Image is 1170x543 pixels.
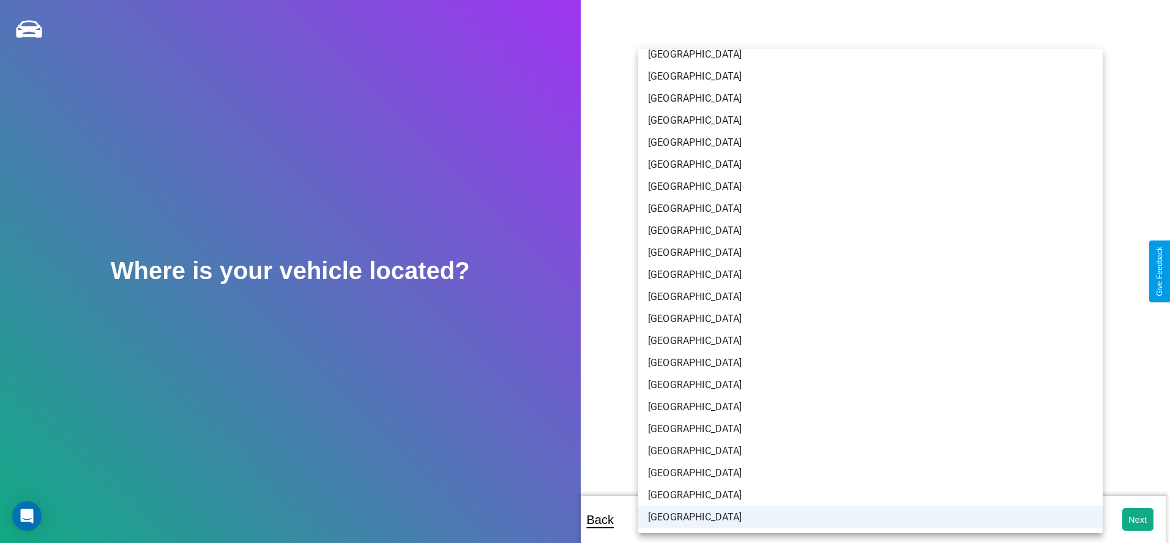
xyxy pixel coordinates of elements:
[638,198,1103,220] li: [GEOGRAPHIC_DATA]
[638,462,1103,484] li: [GEOGRAPHIC_DATA]
[638,220,1103,242] li: [GEOGRAPHIC_DATA]
[638,506,1103,528] li: [GEOGRAPHIC_DATA]
[638,308,1103,330] li: [GEOGRAPHIC_DATA]
[638,484,1103,506] li: [GEOGRAPHIC_DATA]
[638,66,1103,88] li: [GEOGRAPHIC_DATA]
[638,132,1103,154] li: [GEOGRAPHIC_DATA]
[638,330,1103,352] li: [GEOGRAPHIC_DATA]
[638,352,1103,374] li: [GEOGRAPHIC_DATA]
[1155,247,1164,296] div: Give Feedback
[12,501,42,531] div: Open Intercom Messenger
[638,176,1103,198] li: [GEOGRAPHIC_DATA]
[638,286,1103,308] li: [GEOGRAPHIC_DATA]
[638,242,1103,264] li: [GEOGRAPHIC_DATA]
[638,396,1103,418] li: [GEOGRAPHIC_DATA]
[638,374,1103,396] li: [GEOGRAPHIC_DATA]
[638,154,1103,176] li: [GEOGRAPHIC_DATA]
[638,418,1103,440] li: [GEOGRAPHIC_DATA]
[638,110,1103,132] li: [GEOGRAPHIC_DATA]
[638,88,1103,110] li: [GEOGRAPHIC_DATA]
[638,43,1103,66] li: [GEOGRAPHIC_DATA]
[638,440,1103,462] li: [GEOGRAPHIC_DATA]
[638,264,1103,286] li: [GEOGRAPHIC_DATA]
